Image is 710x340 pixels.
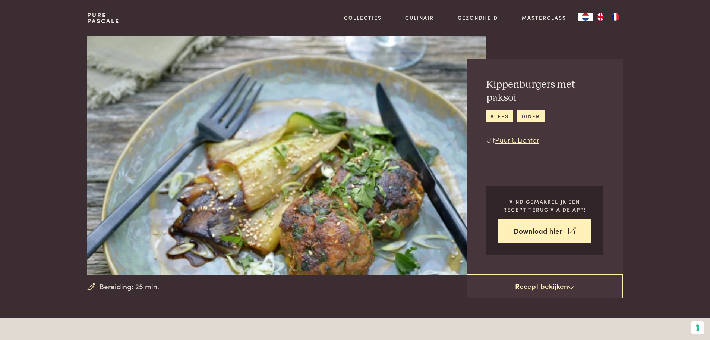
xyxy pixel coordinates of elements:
[405,14,434,22] a: Culinair
[498,219,591,243] a: Download hier
[578,13,623,21] aside: Language selected: Nederlands
[608,13,623,21] a: FR
[87,36,486,275] img: Kippenburgers met paksoi
[522,14,566,22] a: Masterclass
[486,134,603,145] p: Uit
[593,13,608,21] a: EN
[691,321,704,334] button: Uw voorkeuren voor toestemming voor trackingtechnologieën
[578,13,593,21] div: Language
[467,274,623,298] a: Recept bekijken
[458,14,498,22] a: Gezondheid
[498,198,591,213] p: Vind gemakkelijk een recept terug via de app!
[344,14,382,22] a: Collecties
[593,13,623,21] ul: Language list
[578,13,593,21] a: NL
[495,134,539,144] a: Puur & Lichter
[517,110,545,122] a: diner
[100,281,159,292] span: Bereiding: 25 min.
[486,110,513,122] a: vlees
[87,12,120,24] a: PurePascale
[486,78,603,104] h2: Kippenburgers met paksoi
